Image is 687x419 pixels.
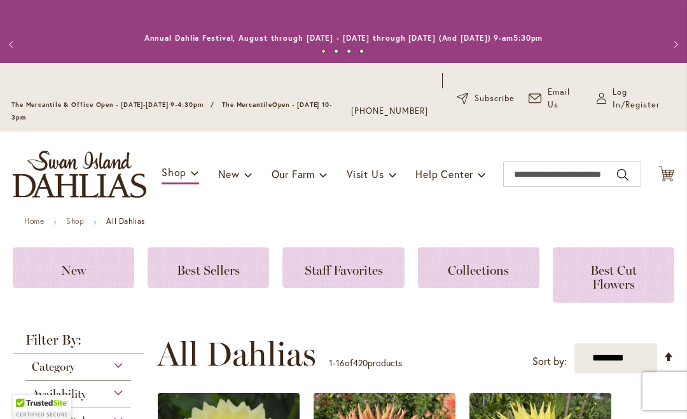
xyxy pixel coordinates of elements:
[529,86,583,111] a: Email Us
[13,333,144,354] strong: Filter By:
[32,387,87,401] span: Availability
[305,263,383,278] span: Staff Favorites
[61,263,86,278] span: New
[336,357,345,369] span: 16
[272,167,315,181] span: Our Farm
[24,216,44,226] a: Home
[334,49,338,53] button: 2 of 4
[448,263,509,278] span: Collections
[218,167,239,181] span: New
[144,33,543,43] a: Annual Dahlia Festival, August through [DATE] - [DATE] through [DATE] (And [DATE]) 9-am5:30pm
[32,360,75,374] span: Category
[418,247,539,288] a: Collections
[106,216,145,226] strong: All Dahlias
[282,247,404,288] a: Staff Favorites
[457,92,515,105] a: Subscribe
[13,247,134,288] a: New
[351,105,428,118] a: [PHONE_NUMBER]
[415,167,473,181] span: Help Center
[597,86,676,111] a: Log In/Register
[359,49,364,53] button: 4 of 4
[321,49,326,53] button: 1 of 4
[347,167,384,181] span: Visit Us
[329,353,402,373] p: - of products
[10,374,45,409] iframe: Launch Accessibility Center
[353,357,368,369] span: 420
[548,86,583,111] span: Email Us
[66,216,84,226] a: Shop
[553,247,674,303] a: Best Cut Flowers
[613,86,676,111] span: Log In/Register
[532,350,567,373] label: Sort by:
[162,165,186,179] span: Shop
[13,151,146,198] a: store logo
[662,32,687,57] button: Next
[148,247,269,288] a: Best Sellers
[590,263,637,292] span: Best Cut Flowers
[157,335,316,373] span: All Dahlias
[347,49,351,53] button: 3 of 4
[11,100,272,109] span: The Mercantile & Office Open - [DATE]-[DATE] 9-4:30pm / The Mercantile
[329,357,333,369] span: 1
[475,92,515,105] span: Subscribe
[177,263,240,278] span: Best Sellers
